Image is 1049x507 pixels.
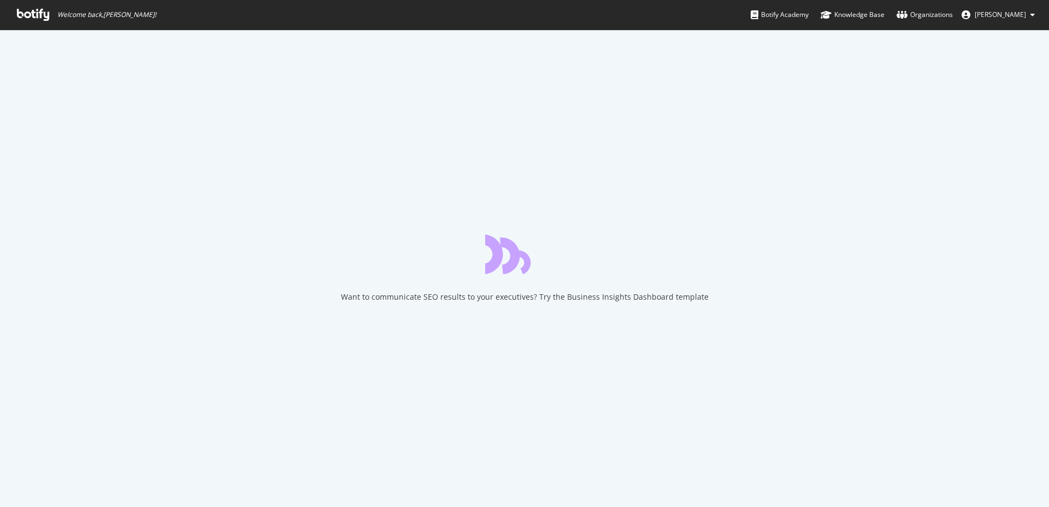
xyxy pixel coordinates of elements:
[953,6,1044,24] button: [PERSON_NAME]
[57,10,156,19] span: Welcome back, [PERSON_NAME] !
[897,9,953,20] div: Organizations
[821,9,885,20] div: Knowledge Base
[751,9,809,20] div: Botify Academy
[485,235,564,274] div: animation
[975,10,1026,19] span: Ravindra Shirsale
[341,292,709,302] div: Want to communicate SEO results to your executives? Try the Business Insights Dashboard template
